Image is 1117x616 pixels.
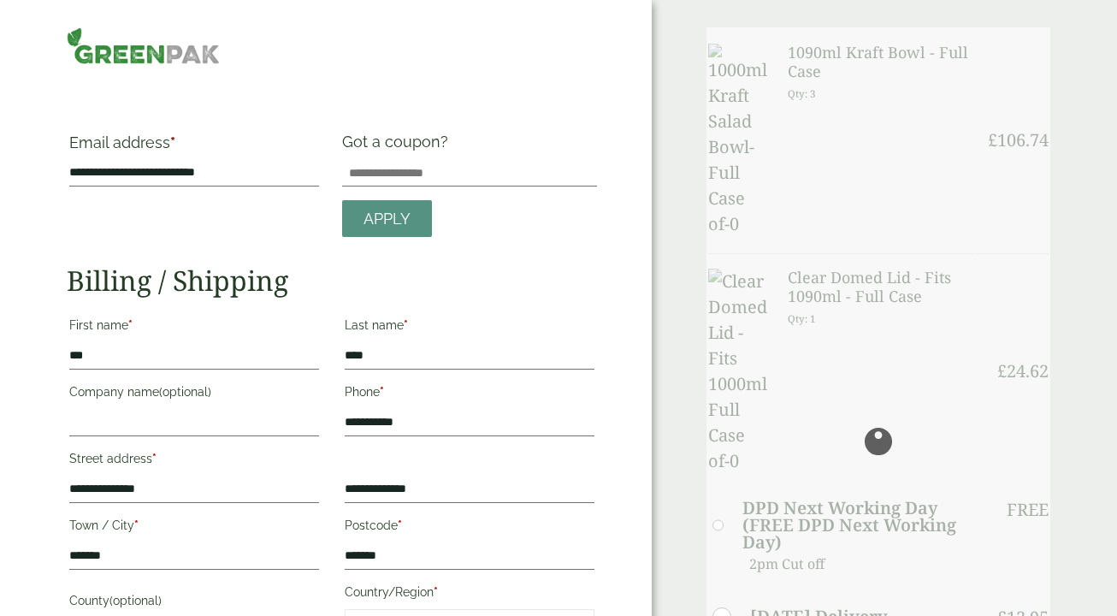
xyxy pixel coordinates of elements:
[345,513,594,542] label: Postcode
[170,133,175,151] abbr: required
[434,585,438,599] abbr: required
[69,513,319,542] label: Town / City
[69,135,319,159] label: Email address
[128,318,133,332] abbr: required
[345,313,594,342] label: Last name
[363,210,411,228] span: Apply
[69,380,319,409] label: Company name
[159,385,211,399] span: (optional)
[342,133,455,159] label: Got a coupon?
[69,447,319,476] label: Street address
[404,318,408,332] abbr: required
[67,264,596,297] h2: Billing / Shipping
[342,200,432,237] a: Apply
[67,27,220,64] img: GreenPak Supplies
[109,594,162,607] span: (optional)
[345,580,594,609] label: Country/Region
[380,385,384,399] abbr: required
[69,313,319,342] label: First name
[398,518,402,532] abbr: required
[345,380,594,409] label: Phone
[134,518,139,532] abbr: required
[152,452,157,465] abbr: required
